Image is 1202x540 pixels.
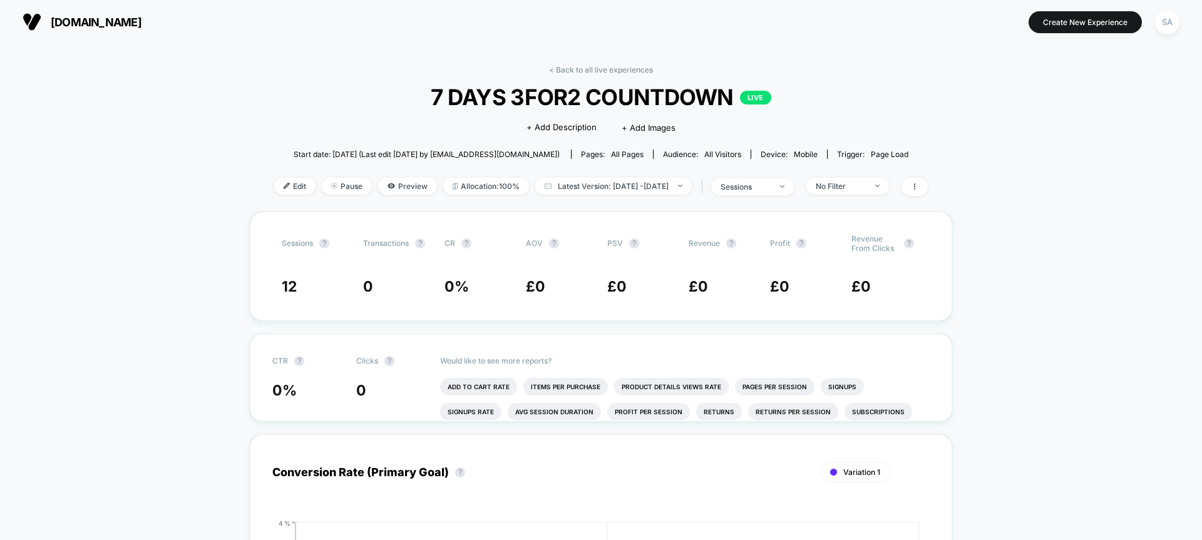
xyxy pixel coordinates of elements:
button: SA [1151,9,1183,35]
div: SA [1155,10,1179,34]
span: 0 [698,278,708,295]
button: ? [294,356,304,366]
div: sessions [721,182,771,191]
li: Returns Per Session [748,403,838,420]
span: £ [851,278,871,295]
span: 0 [363,278,373,295]
span: 0 % [272,382,297,399]
li: Add To Cart Rate [440,378,517,395]
span: 0 [617,278,627,295]
p: LIVE [740,91,771,104]
span: | [698,178,711,196]
span: Allocation: 100% [443,178,529,195]
span: + Add Images [622,123,675,133]
li: Product Details Views Rate [614,378,729,395]
img: end [678,185,682,187]
button: Create New Experience [1029,11,1142,33]
button: ? [629,238,639,248]
div: No Filter [816,181,866,191]
img: end [875,185,880,187]
button: [DOMAIN_NAME] [19,12,145,32]
img: rebalance [453,183,458,190]
button: ? [461,238,471,248]
li: Items Per Purchase [523,378,608,395]
span: Revenue [689,238,720,248]
span: Pause [322,178,372,195]
span: Clicks [356,356,378,365]
span: + Add Description [527,121,597,134]
button: ? [415,238,425,248]
span: Sessions [282,238,313,248]
span: Start date: [DATE] (Last edit [DATE] by [EMAIL_ADDRESS][DOMAIN_NAME]) [294,150,560,159]
li: Avg Session Duration [508,403,601,420]
span: £ [770,278,789,295]
span: Variation 1 [843,467,880,477]
span: 0 [535,278,545,295]
span: Preview [378,178,437,195]
span: 0 [779,278,789,295]
li: Signups Rate [440,403,501,420]
button: ? [904,238,914,248]
span: AOV [526,238,543,248]
span: [DOMAIN_NAME] [51,16,141,29]
li: Signups [821,378,864,395]
img: end [780,185,784,188]
img: calendar [545,183,552,189]
span: £ [689,278,708,295]
span: Revenue From Clicks [851,234,898,253]
div: Pages: [581,150,644,159]
span: PSV [607,238,623,248]
li: Returns [696,403,742,420]
span: 7 DAYS 3FOR2 COUNTDOWN [307,84,895,110]
span: £ [607,278,627,295]
li: Profit Per Session [607,403,690,420]
span: Latest Version: [DATE] - [DATE] [535,178,692,195]
button: ? [455,467,465,477]
button: ? [319,238,329,248]
span: Profit [770,238,790,248]
a: < Back to all live experiences [549,65,653,74]
button: ? [549,238,559,248]
span: 0 % [444,278,469,295]
span: Transactions [363,238,409,248]
p: Would like to see more reports? [440,356,930,365]
img: edit [284,183,290,189]
span: 12 [282,278,297,295]
img: end [331,183,337,189]
div: Audience: [663,150,741,159]
div: Trigger: [837,150,908,159]
span: CR [444,238,455,248]
span: all pages [611,150,644,159]
span: All Visitors [704,150,741,159]
button: ? [384,356,394,366]
li: Pages Per Session [735,378,814,395]
span: £ [526,278,545,295]
span: Page Load [871,150,908,159]
span: CTR [272,356,288,365]
button: ? [796,238,806,248]
li: Subscriptions [845,403,912,420]
span: 0 [861,278,871,295]
img: Visually logo [23,13,41,31]
span: mobile [794,150,818,159]
tspan: 4 % [279,519,290,526]
span: Edit [274,178,316,195]
span: Device: [751,150,827,159]
span: 0 [356,382,366,399]
button: ? [726,238,736,248]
